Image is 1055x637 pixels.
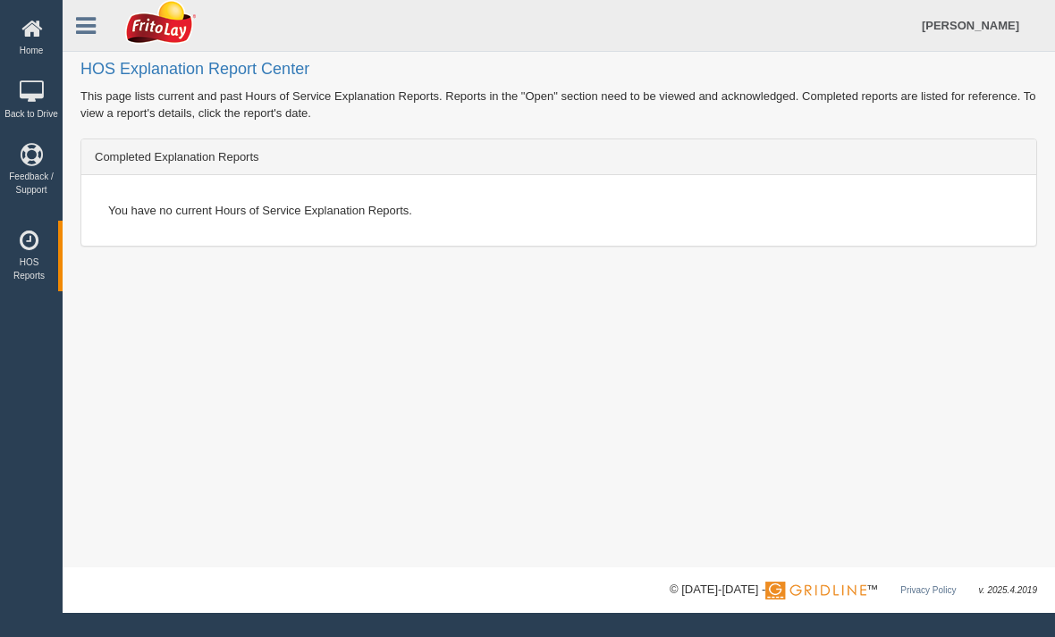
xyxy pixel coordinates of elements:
[765,582,866,599] img: Gridline
[979,585,1037,595] span: v. 2025.4.2019
[95,189,1023,232] div: You have no current Hours of Service Explanation Reports.
[900,585,956,595] a: Privacy Policy
[670,581,1037,599] div: © [DATE]-[DATE] - ™
[81,139,1036,175] div: Completed Explanation Reports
